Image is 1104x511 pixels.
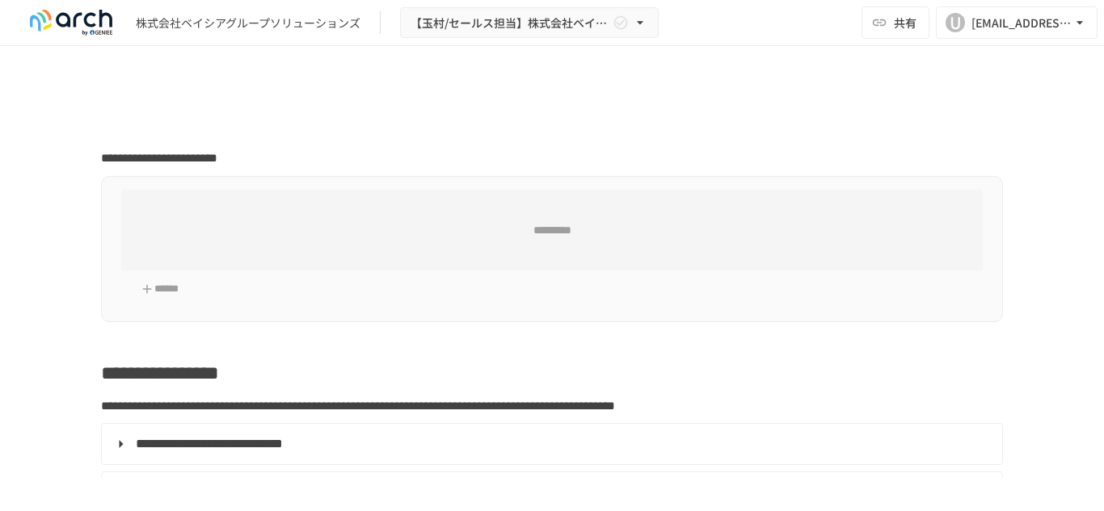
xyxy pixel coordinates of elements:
button: U[EMAIL_ADDRESS][DOMAIN_NAME] [936,6,1098,39]
button: 共有 [862,6,929,39]
span: 共有 [894,14,916,31]
div: [EMAIL_ADDRESS][DOMAIN_NAME] [971,13,1072,33]
div: 株式会社ベイシアグループソリューションズ [136,15,360,31]
div: U [946,13,965,32]
button: 【玉村/セールス担当】株式会社ベイシアグループソリューションズ様_導入支援サポート [400,7,659,39]
img: logo-default@2x-9cf2c760.svg [19,10,123,36]
span: 【玉村/セールス担当】株式会社ベイシアグループソリューションズ様_導入支援サポート [411,13,609,33]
